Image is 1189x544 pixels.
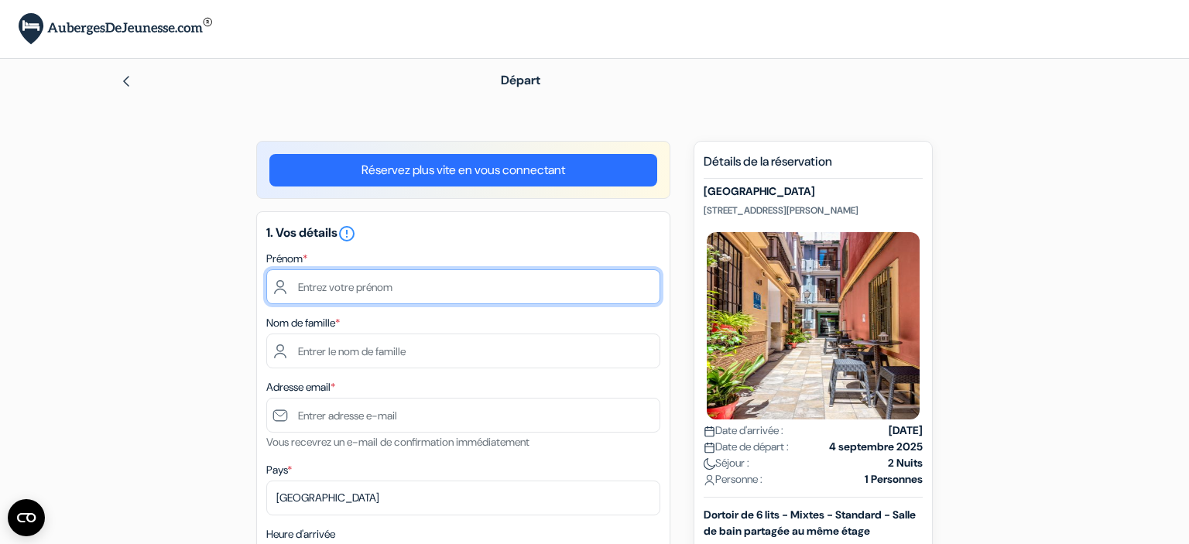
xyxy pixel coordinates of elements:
[266,269,660,304] input: Entrez votre prénom
[704,426,715,437] img: calendar.svg
[266,334,660,368] input: Entrer le nom de famille
[120,75,132,87] img: left_arrow.svg
[266,315,340,331] label: Nom de famille
[501,72,540,88] span: Départ
[266,435,529,449] small: Vous recevrez un e-mail de confirmation immédiatement
[19,13,212,45] img: AubergesDeJeunesse.com
[266,379,335,395] label: Adresse email
[704,423,783,439] span: Date d'arrivée :
[704,442,715,453] img: calendar.svg
[266,462,292,478] label: Pays
[704,455,749,471] span: Séjour :
[829,439,923,455] strong: 4 septembre 2025
[269,154,657,186] a: Réservez plus vite en vous connectant
[266,251,307,267] label: Prénom
[889,423,923,439] strong: [DATE]
[8,499,45,536] button: Ouvrir le widget CMP
[704,154,923,179] h5: Détails de la réservation
[704,508,916,538] b: Dortoir de 6 lits - Mixtes - Standard - Salle de bain partagée au même étage
[266,224,660,243] h5: 1. Vos détails
[338,224,356,241] a: error_outline
[266,398,660,433] input: Entrer adresse e-mail
[865,471,923,488] strong: 1 Personnes
[704,474,715,486] img: user_icon.svg
[704,185,923,198] h5: [GEOGRAPHIC_DATA]
[704,204,923,217] p: [STREET_ADDRESS][PERSON_NAME]
[266,526,335,542] label: Heure d'arrivée
[704,439,789,455] span: Date de départ :
[338,224,356,243] i: error_outline
[704,471,762,488] span: Personne :
[888,455,923,471] strong: 2 Nuits
[704,458,715,470] img: moon.svg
